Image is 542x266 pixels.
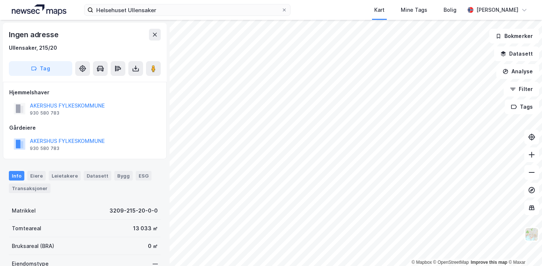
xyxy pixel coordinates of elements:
[12,206,36,215] div: Matrikkel
[30,146,59,151] div: 930 580 783
[9,171,24,181] div: Info
[49,171,81,181] div: Leietakere
[9,29,60,41] div: Ingen adresse
[133,224,158,233] div: 13 033 ㎡
[471,260,507,265] a: Improve this map
[27,171,46,181] div: Eiere
[489,29,539,43] button: Bokmerker
[9,183,51,193] div: Transaksjoner
[505,99,539,114] button: Tags
[12,224,41,233] div: Tomteareal
[411,260,432,265] a: Mapbox
[12,4,66,15] img: logo.a4113a55bc3d86da70a041830d287a7e.svg
[505,231,542,266] iframe: Chat Widget
[444,6,456,14] div: Bolig
[9,88,160,97] div: Hjemmelshaver
[525,227,539,241] img: Z
[494,46,539,61] button: Datasett
[496,64,539,79] button: Analyse
[114,171,133,181] div: Bygg
[374,6,385,14] div: Kart
[9,43,57,52] div: Ullensaker, 215/20
[136,171,152,181] div: ESG
[9,61,72,76] button: Tag
[110,206,158,215] div: 3209-215-20-0-0
[504,82,539,97] button: Filter
[84,171,111,181] div: Datasett
[148,242,158,251] div: 0 ㎡
[401,6,427,14] div: Mine Tags
[93,4,281,15] input: Søk på adresse, matrikkel, gårdeiere, leietakere eller personer
[433,260,469,265] a: OpenStreetMap
[9,123,160,132] div: Gårdeiere
[12,242,54,251] div: Bruksareal (BRA)
[476,6,518,14] div: [PERSON_NAME]
[30,110,59,116] div: 930 580 783
[505,231,542,266] div: Kontrollprogram for chat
